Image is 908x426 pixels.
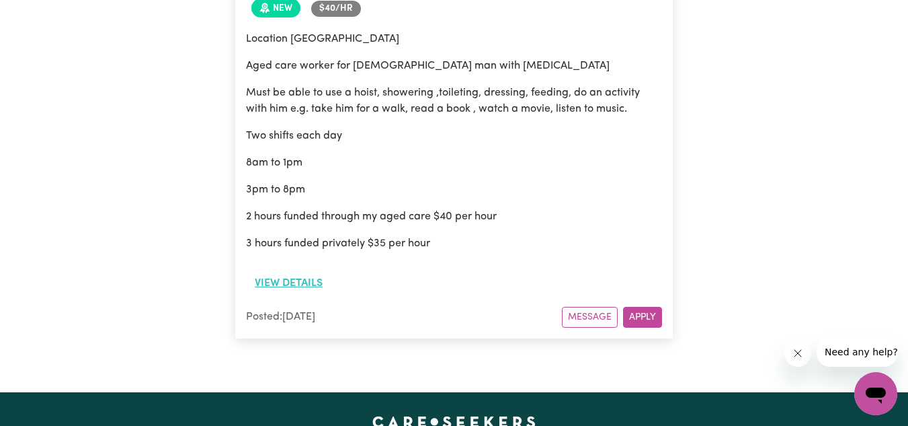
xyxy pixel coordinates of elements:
p: Location [GEOGRAPHIC_DATA] [246,31,663,47]
iframe: Button to launch messaging window [854,372,897,415]
p: 3pm to 8pm [246,182,663,198]
p: Must be able to use a hoist, showering ,toileting, dressing, feeding, do an activity with him e.g... [246,85,663,117]
p: Aged care worker for [DEMOGRAPHIC_DATA] man with [MEDICAL_DATA] [246,58,663,74]
button: View details [246,271,331,296]
iframe: Message from company [817,337,897,367]
button: Apply for this job [623,307,662,328]
button: Message [562,307,618,328]
p: Two shifts each day [246,128,663,144]
p: 2 hours funded through my aged care $40 per hour [246,209,663,225]
span: Need any help? [8,9,81,20]
span: Job rate per hour [311,1,361,17]
div: Posted: [DATE] [246,309,563,325]
iframe: Close message [784,340,811,367]
p: 3 hours funded privately $35 per hour [246,236,663,252]
p: 8am to 1pm [246,155,663,171]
